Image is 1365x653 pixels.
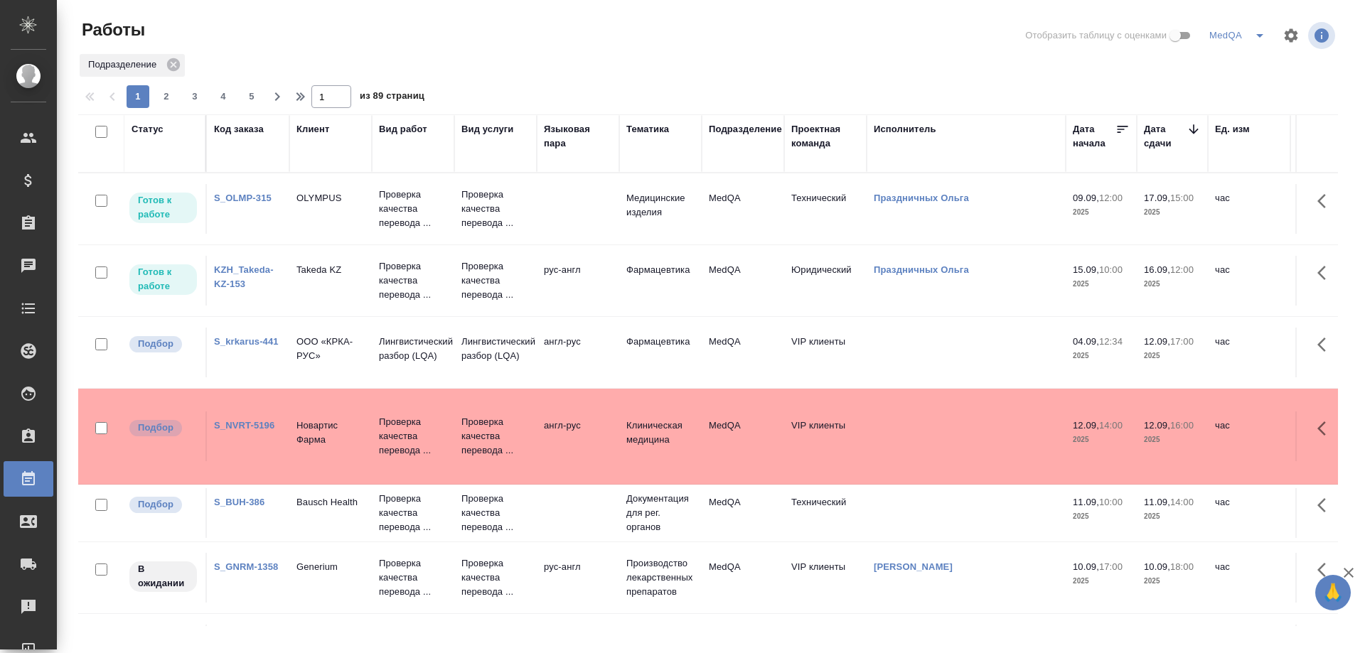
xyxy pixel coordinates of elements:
[1170,561,1194,572] p: 18:00
[212,85,235,108] button: 4
[1099,497,1123,507] p: 10:00
[461,335,530,363] p: Лингвистический разбор (LQA)
[1290,256,1361,306] td: 1
[702,553,784,603] td: MedQA
[1309,256,1343,290] button: Здесь прячутся важные кнопки
[1309,553,1343,587] button: Здесь прячутся важные кнопки
[1144,122,1187,151] div: Дата сдачи
[784,553,867,603] td: VIP клиенты
[1144,561,1170,572] p: 10.09,
[709,122,782,136] div: Подразделение
[626,263,695,277] p: Фармацевтика
[128,335,198,354] div: Можно подбирать исполнителей
[88,58,161,72] p: Подразделение
[1099,193,1123,203] p: 12:00
[379,556,447,599] p: Проверка качества перевода ...
[1073,561,1099,572] p: 10.09,
[1073,264,1099,275] p: 15.09,
[537,553,619,603] td: рус-англ
[791,122,860,151] div: Проектная команда
[1274,18,1308,53] span: Настроить таблицу
[183,85,206,108] button: 3
[461,415,530,458] p: Проверка качества перевода ...
[360,87,424,108] span: из 89 страниц
[379,415,447,458] p: Проверка качества перевода ...
[1099,561,1123,572] p: 17:00
[379,188,447,230] p: Проверка качества перевода ...
[214,264,274,289] a: KZH_Takeda-KZ-153
[1073,349,1130,363] p: 2025
[132,122,164,136] div: Статус
[626,122,669,136] div: Тематика
[138,265,188,293] p: Готов к работе
[784,328,867,377] td: VIP клиенты
[1073,497,1099,507] p: 11.09,
[1309,328,1343,362] button: Здесь прячутся важные кнопки
[626,492,695,534] p: Документация для рег. органов
[626,335,695,349] p: Фармацевтика
[1215,122,1250,136] div: Ед. изм
[1308,22,1338,49] span: Посмотреть информацию
[183,90,206,104] span: 3
[1170,420,1194,431] p: 16:00
[296,122,329,136] div: Клиент
[214,497,264,507] a: S_BUH-386
[1144,205,1201,220] p: 2025
[379,122,427,136] div: Вид работ
[1144,509,1201,524] p: 2025
[1073,205,1130,220] p: 2025
[296,191,365,205] p: OLYMPUS
[1073,433,1130,447] p: 2025
[626,419,695,447] p: Клиническая медицина
[1309,488,1343,522] button: Здесь прячутся важные кнопки
[138,562,188,590] p: В ожидании
[1099,336,1123,347] p: 12:34
[1290,553,1361,603] td: 1
[537,256,619,306] td: рус-англ
[626,556,695,599] p: Производство лекарственных препаратов
[1144,277,1201,291] p: 2025
[240,85,263,108] button: 5
[212,90,235,104] span: 4
[214,193,272,203] a: S_OLMP-315
[702,488,784,538] td: MedQA
[1170,497,1194,507] p: 14:00
[461,122,514,136] div: Вид услуги
[1290,184,1361,234] td: 4
[1073,122,1115,151] div: Дата начала
[1099,264,1123,275] p: 10:00
[1073,193,1099,203] p: 09.09,
[784,184,867,234] td: Технический
[1315,575,1351,610] button: 🙏
[155,85,178,108] button: 2
[874,561,953,572] a: [PERSON_NAME]
[544,122,612,151] div: Языковая пара
[80,54,185,77] div: Подразделение
[1290,411,1361,461] td: 2
[214,420,274,431] a: S_NVRT-5196
[1290,488,1361,538] td: 1
[379,259,447,302] p: Проверка качества перевода ...
[138,337,173,351] p: Подбор
[379,492,447,534] p: Проверка качества перевода ...
[461,188,530,230] p: Проверка качества перевода ...
[1144,433,1201,447] p: 2025
[1144,420,1170,431] p: 12.09,
[1073,509,1130,524] p: 2025
[1208,328,1290,377] td: час
[1290,328,1361,377] td: 3
[537,411,619,461] td: англ-рус
[1170,336,1194,347] p: 17:00
[296,495,365,509] p: Bausch Health
[128,191,198,225] div: Исполнитель может приступить к работе
[702,328,784,377] td: MedQA
[128,495,198,514] div: Можно подбирать исполнителей
[1144,264,1170,275] p: 16.09,
[461,556,530,599] p: Проверка качества перевода ...
[1170,264,1194,275] p: 12:00
[1073,574,1130,588] p: 2025
[626,191,695,220] p: Медицинские изделия
[379,335,447,363] p: Лингвистический разбор (LQA)
[1073,336,1099,347] p: 04.09,
[1309,184,1343,218] button: Здесь прячутся важные кнопки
